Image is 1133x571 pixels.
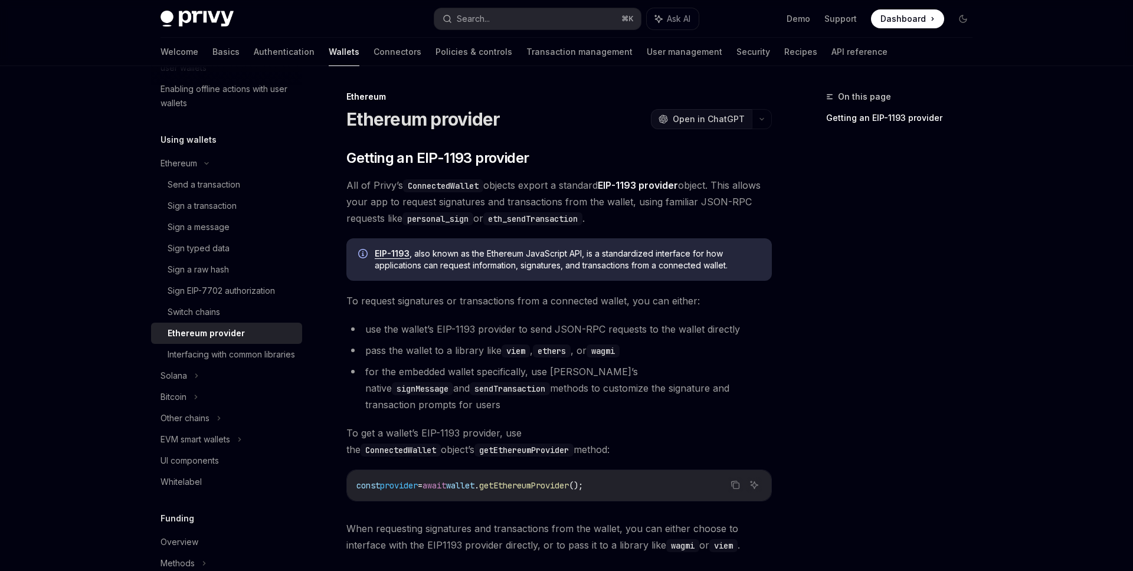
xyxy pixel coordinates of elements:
[666,539,699,552] code: wagmi
[402,212,473,225] code: personal_sign
[151,280,302,301] a: Sign EIP-7702 authorization
[168,347,295,362] div: Interfacing with common libraries
[168,220,230,234] div: Sign a message
[168,199,237,213] div: Sign a transaction
[831,38,888,66] a: API reference
[151,195,302,216] a: Sign a transaction
[361,444,441,457] code: ConnectedWallet
[168,241,230,255] div: Sign typed data
[151,531,302,553] a: Overview
[403,179,483,192] code: ConnectedWallet
[254,38,315,66] a: Authentication
[746,477,762,493] button: Ask AI
[168,305,220,319] div: Switch chains
[151,238,302,259] a: Sign typed data
[161,556,195,570] div: Methods
[161,411,209,425] div: Other chains
[457,12,490,26] div: Search...
[151,216,302,238] a: Sign a message
[423,480,446,491] span: await
[375,248,760,271] span: , also known as the Ethereum JavaScript API, is a standardized interface for how applications can...
[151,78,302,114] a: Enabling offline actions with user wallets
[434,8,641,29] button: Search...⌘K
[709,539,738,552] code: viem
[479,480,569,491] span: getEthereumProvider
[168,326,245,340] div: Ethereum provider
[647,8,699,29] button: Ask AI
[161,133,217,147] h5: Using wallets
[569,480,583,491] span: ();
[161,475,202,489] div: Whitelabel
[871,9,944,28] a: Dashboard
[161,82,295,110] div: Enabling offline actions with user wallets
[358,249,370,261] svg: Info
[375,248,410,259] a: EIP-1193
[787,13,810,25] a: Demo
[161,432,230,447] div: EVM smart wallets
[446,480,474,491] span: wallet
[151,344,302,365] a: Interfacing with common libraries
[346,520,772,553] span: When requesting signatures and transactions from the wallet, you can either choose to interface w...
[151,471,302,493] a: Whitelabel
[161,511,194,526] h5: Funding
[151,259,302,280] a: Sign a raw hash
[826,109,982,127] a: Getting an EIP-1193 provider
[673,113,745,125] span: Open in ChatGPT
[784,38,817,66] a: Recipes
[151,450,302,471] a: UI components
[470,382,550,395] code: sendTransaction
[212,38,240,66] a: Basics
[346,342,772,359] li: pass the wallet to a library like , , or
[621,14,634,24] span: ⌘ K
[151,174,302,195] a: Send a transaction
[728,477,743,493] button: Copy the contents from the code block
[838,90,891,104] span: On this page
[346,109,500,130] h1: Ethereum provider
[356,480,380,491] span: const
[161,454,219,468] div: UI components
[329,38,359,66] a: Wallets
[151,323,302,344] a: Ethereum provider
[346,177,772,227] span: All of Privy’s objects export a standard object. This allows your app to request signatures and t...
[598,179,678,192] a: EIP-1193 provider
[374,38,421,66] a: Connectors
[533,344,571,357] code: ethers
[151,301,302,323] a: Switch chains
[651,109,752,129] button: Open in ChatGPT
[824,13,857,25] a: Support
[880,13,926,25] span: Dashboard
[667,13,690,25] span: Ask AI
[526,38,633,66] a: Transaction management
[380,480,418,491] span: provider
[168,262,229,277] div: Sign a raw hash
[474,444,574,457] code: getEthereumProvider
[161,369,187,383] div: Solana
[346,149,529,168] span: Getting an EIP-1193 provider
[346,293,772,309] span: To request signatures or transactions from a connected wallet, you can either:
[168,178,240,192] div: Send a transaction
[954,9,972,28] button: Toggle dark mode
[502,344,530,357] code: viem
[161,38,198,66] a: Welcome
[346,91,772,103] div: Ethereum
[161,535,198,549] div: Overview
[346,425,772,458] span: To get a wallet’s EIP-1193 provider, use the object’s method:
[392,382,453,395] code: signMessage
[736,38,770,66] a: Security
[435,38,512,66] a: Policies & controls
[647,38,722,66] a: User management
[418,480,423,491] span: =
[168,284,275,298] div: Sign EIP-7702 authorization
[346,363,772,413] li: for the embedded wallet specifically, use [PERSON_NAME]’s native and methods to customize the sig...
[346,321,772,337] li: use the wallet’s EIP-1193 provider to send JSON-RPC requests to the wallet directly
[483,212,582,225] code: eth_sendTransaction
[161,11,234,27] img: dark logo
[587,344,620,357] code: wagmi
[161,390,186,404] div: Bitcoin
[474,480,479,491] span: .
[161,156,197,170] div: Ethereum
